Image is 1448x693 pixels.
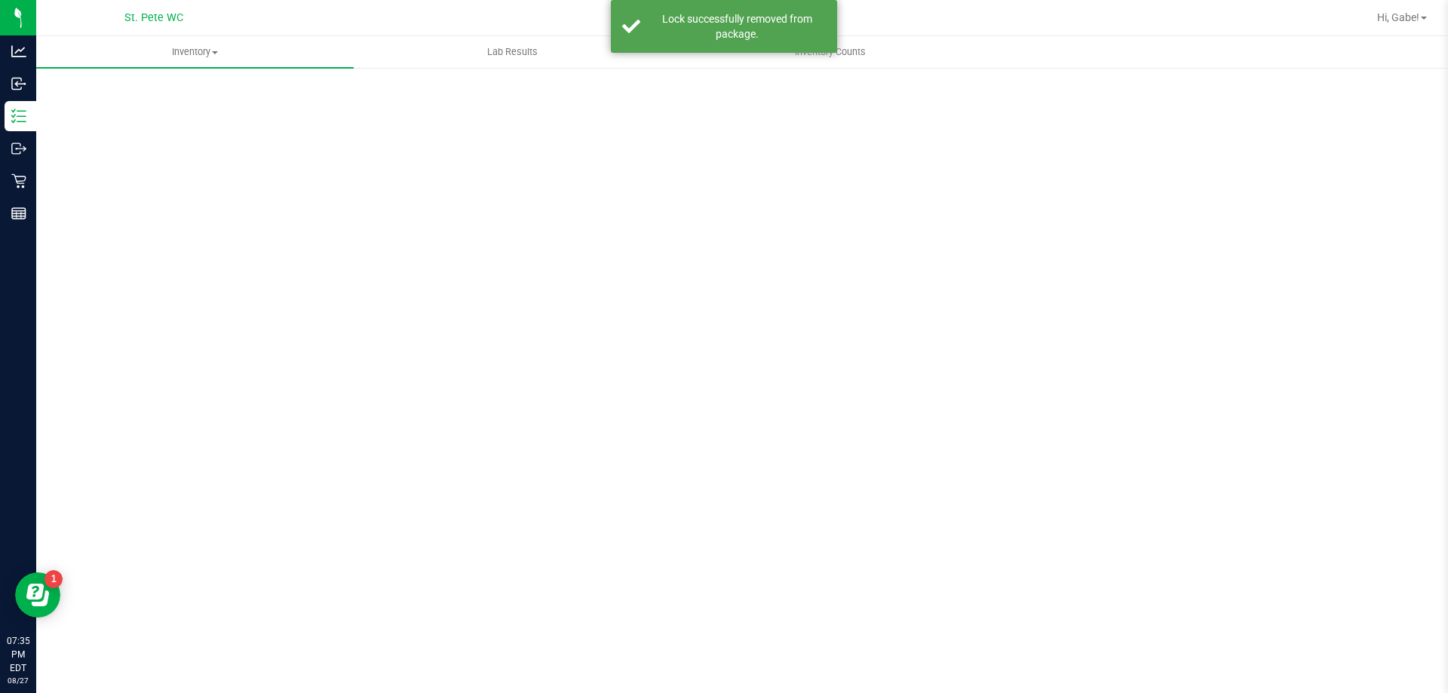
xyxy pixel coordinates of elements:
[44,570,63,588] iframe: Resource center unread badge
[36,36,354,68] a: Inventory
[7,634,29,675] p: 07:35 PM EDT
[649,11,826,41] div: Lock successfully removed from package.
[11,141,26,156] inline-svg: Outbound
[11,173,26,189] inline-svg: Retail
[11,206,26,221] inline-svg: Reports
[7,675,29,686] p: 08/27
[36,45,354,59] span: Inventory
[11,76,26,91] inline-svg: Inbound
[467,45,558,59] span: Lab Results
[354,36,671,68] a: Lab Results
[11,44,26,59] inline-svg: Analytics
[11,109,26,124] inline-svg: Inventory
[15,572,60,618] iframe: Resource center
[1377,11,1419,23] span: Hi, Gabe!
[124,11,183,24] span: St. Pete WC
